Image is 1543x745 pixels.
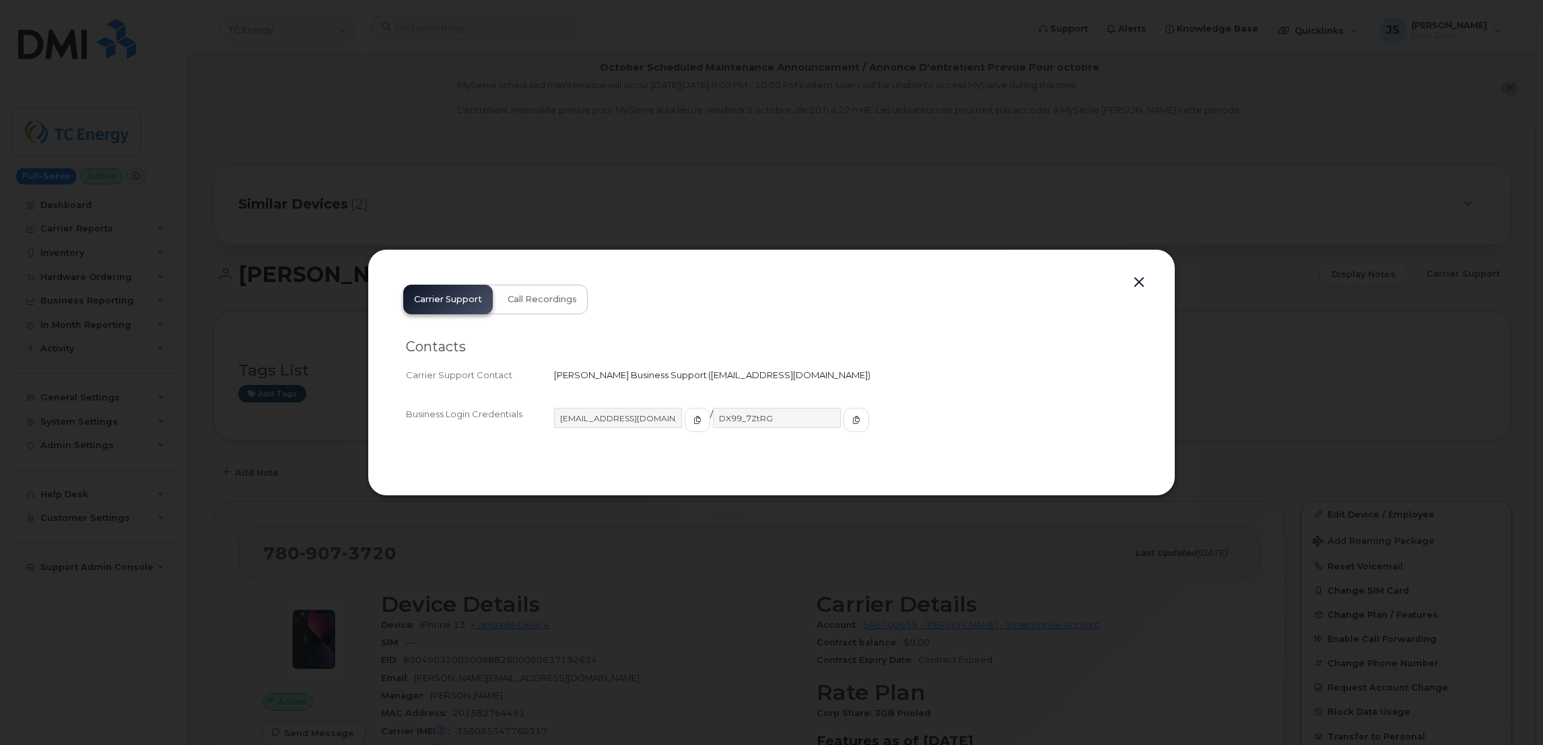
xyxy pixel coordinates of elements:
iframe: Messenger Launcher [1484,686,1533,735]
h2: Contacts [406,339,1137,355]
div: Carrier Support Contact [406,369,554,382]
div: / [554,408,1137,444]
button: copy to clipboard [685,408,710,432]
span: Call Recordings [508,294,577,305]
div: Business Login Credentials [406,408,554,444]
span: [EMAIL_ADDRESS][DOMAIN_NAME] [711,369,868,380]
button: copy to clipboard [844,408,869,432]
span: [PERSON_NAME] Business Support [554,369,707,380]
